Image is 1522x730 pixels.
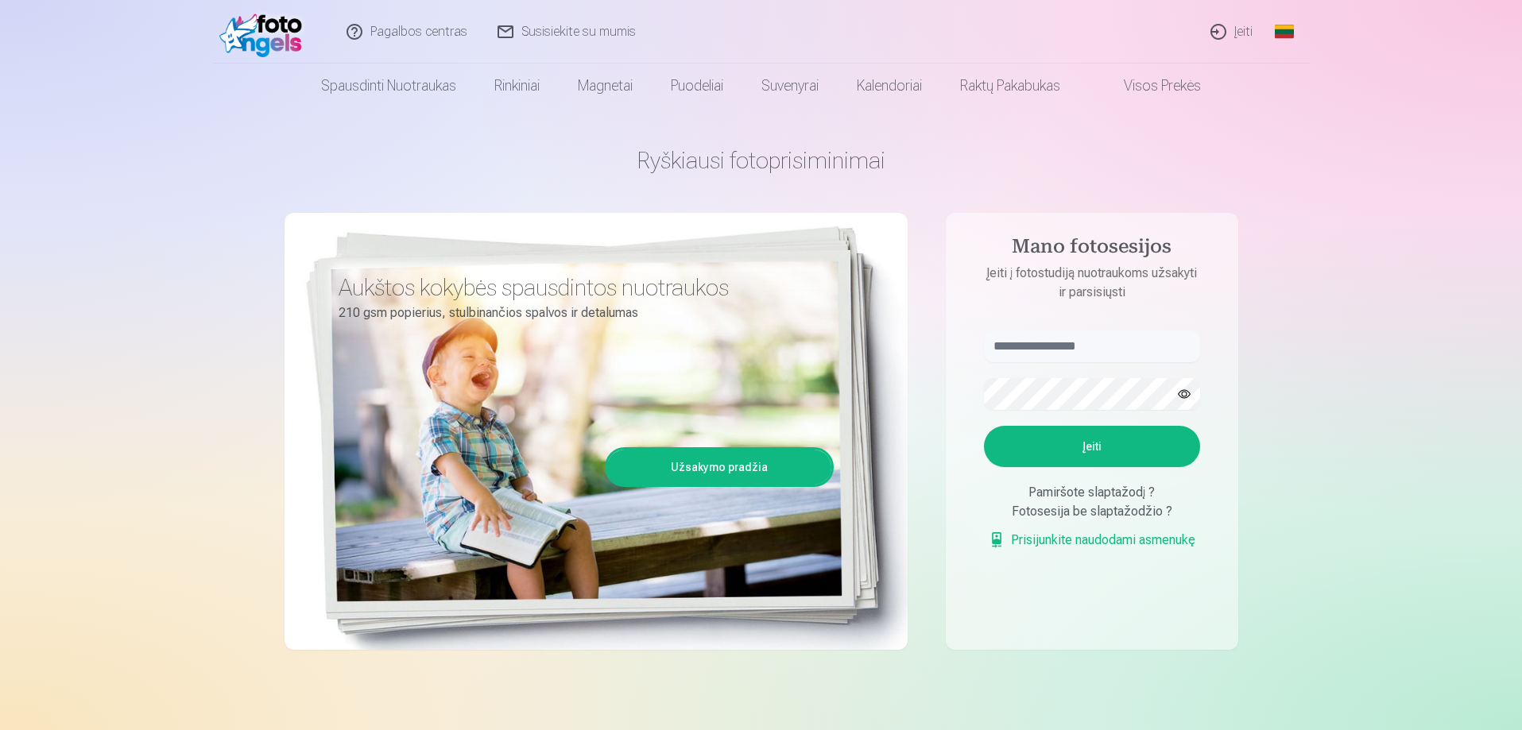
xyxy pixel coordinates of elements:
p: Įeiti į fotostudiją nuotraukoms užsakyti ir parsisiųsti [968,264,1216,302]
a: Spausdinti nuotraukas [302,64,475,108]
a: Rinkiniai [475,64,559,108]
a: Puodeliai [652,64,742,108]
h4: Mano fotosesijos [968,235,1216,264]
button: Įeiti [984,426,1200,467]
a: Užsakymo pradžia [607,450,831,485]
a: Magnetai [559,64,652,108]
h3: Aukštos kokybės spausdintos nuotraukos [339,273,822,302]
a: Visos prekės [1079,64,1220,108]
p: 210 gsm popierius, stulbinančios spalvos ir detalumas [339,302,822,324]
a: Kalendoriai [838,64,941,108]
img: /fa2 [219,6,311,57]
div: Pamiršote slaptažodį ? [984,483,1200,502]
a: Suvenyrai [742,64,838,108]
h1: Ryškiausi fotoprisiminimai [285,146,1238,175]
a: Raktų pakabukas [941,64,1079,108]
a: Prisijunkite naudodami asmenukę [989,531,1195,550]
div: Fotosesija be slaptažodžio ? [984,502,1200,521]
